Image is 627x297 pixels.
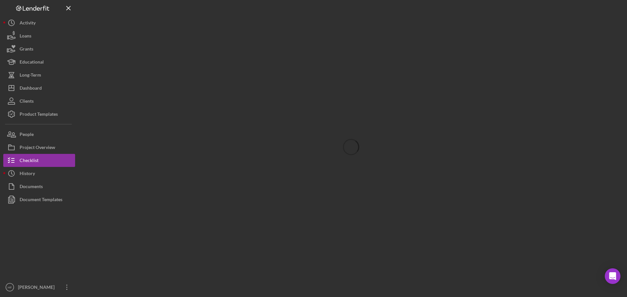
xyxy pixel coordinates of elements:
button: People [3,128,75,141]
div: Dashboard [20,82,42,96]
button: History [3,167,75,180]
div: Project Overview [20,141,55,156]
div: Clients [20,95,34,109]
button: Document Templates [3,193,75,206]
div: Documents [20,180,43,195]
button: Clients [3,95,75,108]
div: Document Templates [20,193,62,208]
div: Activity [20,16,36,31]
button: Loans [3,29,75,42]
div: Long-Term [20,68,41,83]
div: Grants [20,42,33,57]
button: Documents [3,180,75,193]
button: HF[PERSON_NAME] [3,281,75,294]
div: Loans [20,29,31,44]
button: Long-Term [3,68,75,82]
button: Educational [3,55,75,68]
div: Product Templates [20,108,58,122]
button: Dashboard [3,82,75,95]
button: Activity [3,16,75,29]
div: [PERSON_NAME] [16,281,59,295]
text: HF [8,286,12,289]
button: Checklist [3,154,75,167]
div: History [20,167,35,182]
div: Open Intercom Messenger [605,268,620,284]
div: Educational [20,55,44,70]
button: Product Templates [3,108,75,121]
div: People [20,128,34,142]
button: Project Overview [3,141,75,154]
button: Grants [3,42,75,55]
div: Checklist [20,154,39,169]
